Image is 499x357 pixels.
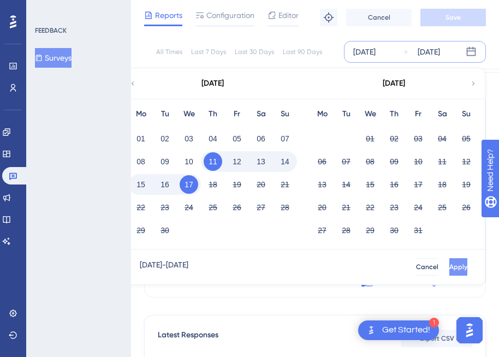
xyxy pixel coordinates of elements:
[430,108,454,121] div: Sa
[201,77,224,90] div: [DATE]
[361,221,379,240] button: 29
[382,108,406,121] div: Th
[225,108,249,121] div: Fr
[276,198,294,217] button: 28
[385,129,403,148] button: 02
[453,314,486,347] iframe: UserGuiding AI Assistant Launcher
[433,175,452,194] button: 18
[401,330,472,347] button: Export CSV
[204,175,222,194] button: 18
[273,108,297,121] div: Su
[252,129,270,148] button: 06
[457,129,476,148] button: 05
[358,320,439,340] div: Open Get Started! checklist, remaining modules: 1
[310,108,334,121] div: Mo
[449,258,467,276] button: Apply
[156,152,174,171] button: 09
[313,221,331,240] button: 27
[358,108,382,121] div: We
[132,198,150,217] button: 22
[158,329,218,348] span: Latest Responses
[361,175,379,194] button: 15
[385,198,403,217] button: 23
[313,175,331,194] button: 13
[177,108,201,121] div: We
[191,47,226,56] div: Last 7 Days
[385,221,403,240] button: 30
[353,45,376,58] div: [DATE]
[206,9,254,22] span: Configuration
[156,175,174,194] button: 16
[313,198,331,217] button: 20
[180,129,198,148] button: 03
[409,221,427,240] button: 31
[228,152,246,171] button: 12
[361,152,379,171] button: 08
[252,152,270,171] button: 13
[153,108,177,121] div: Tu
[180,198,198,217] button: 24
[416,263,438,271] span: Cancel
[409,175,427,194] button: 17
[201,108,225,121] div: Th
[156,221,174,240] button: 30
[337,198,355,217] button: 21
[228,175,246,194] button: 19
[35,48,72,68] button: Surveys
[313,152,331,171] button: 06
[228,198,246,217] button: 26
[276,152,294,171] button: 14
[457,152,476,171] button: 12
[385,152,403,171] button: 09
[449,263,467,271] span: Apply
[235,47,274,56] div: Last 30 Days
[204,152,222,171] button: 11
[409,129,427,148] button: 03
[383,77,405,90] div: [DATE]
[368,13,390,22] span: Cancel
[155,9,182,22] span: Reports
[180,175,198,194] button: 17
[276,175,294,194] button: 21
[204,129,222,148] button: 04
[409,198,427,217] button: 24
[361,198,379,217] button: 22
[433,198,452,217] button: 25
[249,108,273,121] div: Sa
[361,129,379,148] button: 01
[252,175,270,194] button: 20
[365,324,378,337] img: launcher-image-alternative-text
[406,108,430,121] div: Fr
[429,318,439,328] div: 1
[132,221,150,240] button: 29
[418,45,440,58] div: [DATE]
[129,108,153,121] div: Mo
[385,175,403,194] button: 16
[416,258,438,276] button: Cancel
[228,129,246,148] button: 05
[283,47,322,56] div: Last 90 Days
[420,9,486,26] button: Save
[457,175,476,194] button: 19
[409,152,427,171] button: 10
[337,152,355,171] button: 07
[156,129,174,148] button: 02
[35,26,67,35] div: FEEDBACK
[132,129,150,148] button: 01
[132,152,150,171] button: 08
[346,9,412,26] button: Cancel
[457,198,476,217] button: 26
[204,198,222,217] button: 25
[337,175,355,194] button: 14
[433,152,452,171] button: 11
[278,9,299,22] span: Editor
[26,3,68,16] span: Need Help?
[132,175,150,194] button: 15
[180,152,198,171] button: 10
[276,129,294,148] button: 07
[156,47,182,56] div: All Times
[156,198,174,217] button: 23
[252,198,270,217] button: 27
